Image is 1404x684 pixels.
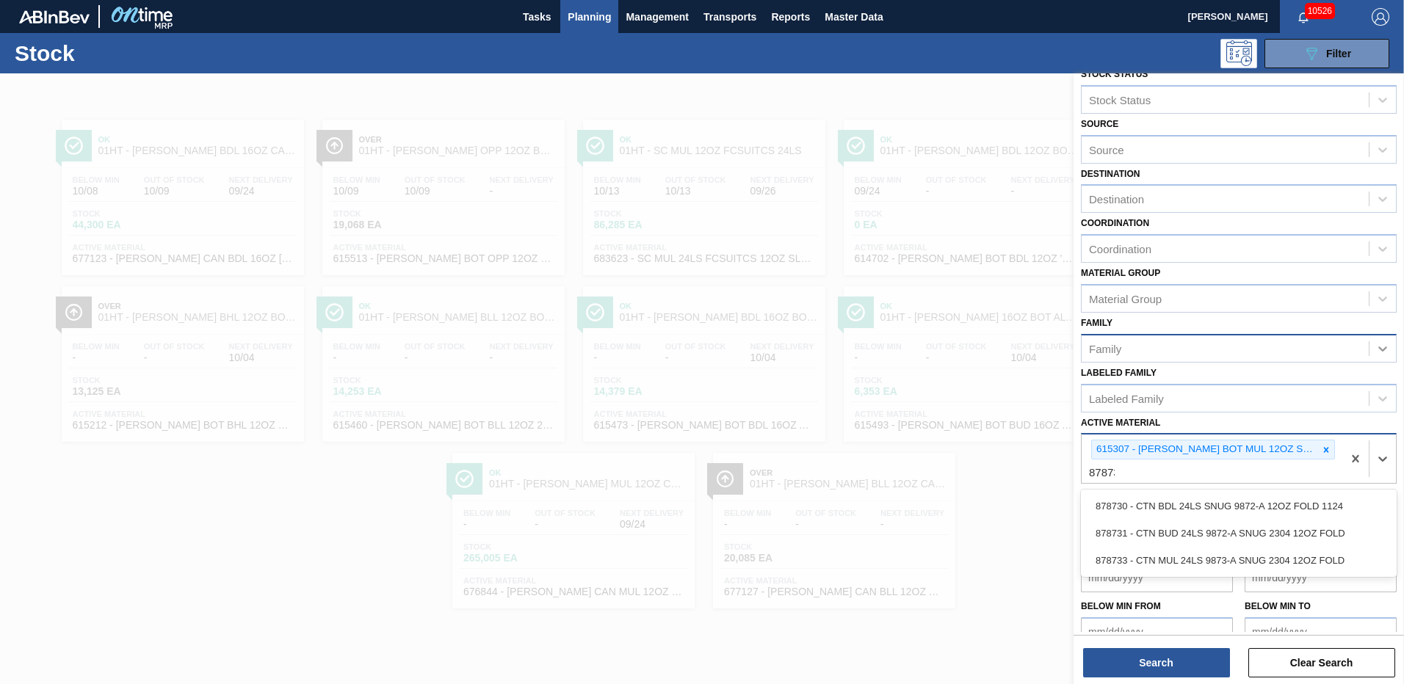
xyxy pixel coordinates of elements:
button: Notifications [1280,7,1327,27]
div: Labeled Family [1089,392,1164,404]
h1: Stock [15,45,234,62]
label: Source [1081,119,1118,129]
div: Coordination [1089,243,1151,255]
div: Family [1089,342,1121,354]
input: mm/dd/yyyy [1245,617,1397,647]
label: Below Min to [1245,601,1311,611]
div: Stock Status [1089,93,1151,106]
div: 615307 - [PERSON_NAME] BOT MUL 12OZ SNUG 12/12 12OZ BOT 07 [1092,440,1318,459]
label: Family [1081,318,1112,328]
input: mm/dd/yyyy [1081,617,1233,647]
label: Destination [1081,169,1140,179]
label: Material Group [1081,268,1160,278]
label: Coordination [1081,218,1149,228]
div: Destination [1089,193,1144,205]
span: 10526 [1305,3,1335,19]
div: 878733 - CTN MUL 24LS 9873-A SNUG 2304 12OZ FOLD [1081,547,1397,574]
label: Stock Status [1081,69,1148,79]
label: Active Material [1081,418,1160,428]
img: TNhmsLtSVTkK8tSr43FrP2fwEKptu5GPRR3wAAAABJRU5ErkJggg== [19,10,90,23]
img: Logout [1372,8,1389,26]
button: Filter [1264,39,1389,68]
span: Tasks [521,8,553,26]
div: 878730 - CTN BDL 24LS SNUG 9872-A 12OZ FOLD 1124 [1081,492,1397,520]
div: 878731 - CTN BUD 24LS 9872-A SNUG 2304 12OZ FOLD [1081,520,1397,547]
span: Master Data [825,8,883,26]
label: Below Min from [1081,601,1161,611]
input: mm/dd/yyyy [1245,563,1397,592]
span: Transports [703,8,756,26]
span: Management [626,8,689,26]
div: Material Group [1089,292,1162,305]
span: Reports [771,8,810,26]
span: Planning [568,8,611,26]
div: Source [1089,143,1124,156]
input: mm/dd/yyyy [1081,563,1233,592]
span: Filter [1326,48,1351,59]
div: Programming: no user selected [1220,39,1257,68]
label: Labeled Family [1081,368,1157,378]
